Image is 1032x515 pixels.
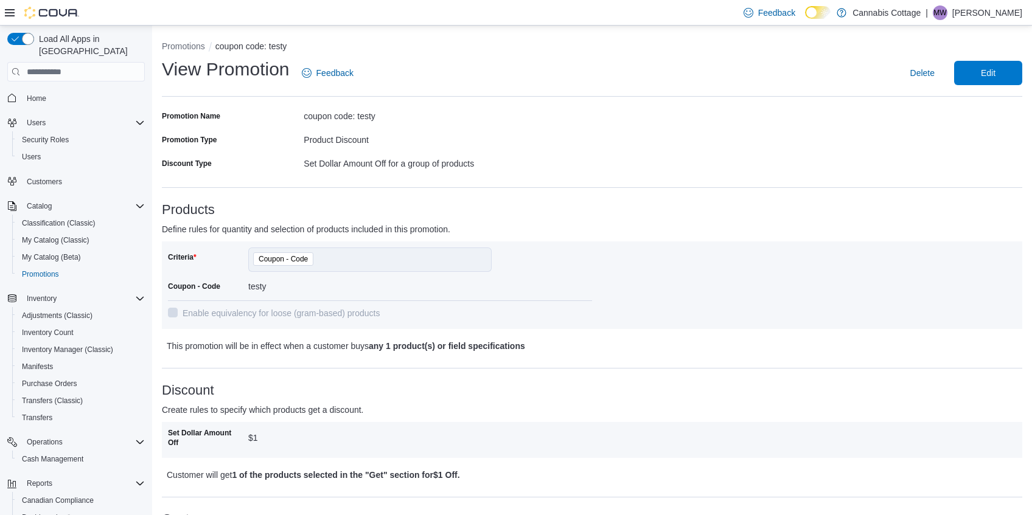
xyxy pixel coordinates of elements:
a: Inventory Manager (Classic) [17,342,118,357]
div: Set Dollar Amount Off for a group of products [304,154,592,168]
a: My Catalog (Beta) [17,250,86,264]
div: coupon code: testy [304,106,592,121]
span: Edit [981,67,995,79]
button: Inventory [2,290,150,307]
button: Users [2,114,150,131]
a: Security Roles [17,133,74,147]
p: This promotion will be in effect when a customer buys [167,339,805,353]
span: Users [27,118,46,128]
nav: An example of EuiBreadcrumbs [162,40,1022,55]
a: Cash Management [17,452,88,466]
b: 1 of the products selected in the "Get" section for $1 Off . [232,470,459,480]
span: Transfers (Classic) [17,393,145,408]
button: Inventory Count [12,324,150,341]
button: Catalog [2,198,150,215]
label: Discount Type [162,159,212,168]
span: My Catalog (Classic) [17,233,145,247]
h1: View Promotion [162,57,290,81]
button: Adjustments (Classic) [12,307,150,324]
span: Manifests [22,362,53,372]
span: Feedback [316,67,354,79]
span: Promotions [22,269,59,279]
button: Users [22,116,51,130]
span: Transfers (Classic) [22,396,83,406]
button: Delete [905,61,940,85]
button: Cash Management [12,451,150,468]
span: Inventory Count [17,325,145,340]
a: Customers [22,175,67,189]
h3: Discount [162,383,1022,398]
span: Home [27,94,46,103]
span: Canadian Compliance [22,496,94,505]
span: MW [933,5,946,20]
span: Cash Management [22,454,83,464]
span: Transfers [22,413,52,423]
span: Home [22,90,145,105]
button: Promotions [12,266,150,283]
span: Promotions [17,267,145,282]
button: Edit [954,61,1022,85]
span: Operations [22,435,145,449]
span: Purchase Orders [22,379,77,389]
span: Users [22,152,41,162]
button: Classification (Classic) [12,215,150,232]
a: Feedback [297,61,358,85]
span: Catalog [27,201,52,211]
span: Adjustments (Classic) [17,308,145,323]
button: Reports [2,475,150,492]
div: testy [248,277,411,291]
button: Purchase Orders [12,375,150,392]
button: Promotions [162,41,205,51]
p: Cannabis Cottage [852,5,921,20]
button: Inventory Manager (Classic) [12,341,150,358]
span: Transfers [17,410,145,425]
button: Home [2,89,150,106]
a: Manifests [17,359,58,374]
span: My Catalog (Classic) [22,235,89,245]
a: Canadian Compliance [17,493,99,508]
div: Product Discount [304,130,592,145]
span: Users [22,116,145,130]
button: Operations [22,435,68,449]
span: Delete [910,67,935,79]
a: Transfers (Classic) [17,393,88,408]
b: any 1 product(s) or field specifications [369,341,525,351]
button: Transfers [12,409,150,426]
button: Manifests [12,358,150,375]
span: My Catalog (Beta) [22,252,81,262]
a: Home [22,91,51,106]
span: Inventory Manager (Classic) [17,342,145,357]
button: My Catalog (Classic) [12,232,150,249]
input: Dark Mode [805,6,831,19]
button: My Catalog (Beta) [12,249,150,266]
span: Reports [27,479,52,488]
span: Customers [27,177,62,187]
span: Feedback [758,7,795,19]
span: Classification (Classic) [22,218,96,228]
p: Define rules for quantity and selection of products included in this promotion. [162,222,807,237]
span: Load All Apps in [GEOGRAPHIC_DATA] [34,33,145,57]
span: Security Roles [17,133,145,147]
button: Inventory [22,291,61,306]
span: Customers [22,174,145,189]
label: Promotion Name [162,111,220,121]
a: Transfers [17,410,57,425]
label: Coupon - Code [168,282,220,291]
button: coupon code: testy [215,41,287,51]
a: Adjustments (Classic) [17,308,97,323]
span: Users [17,150,145,164]
span: Coupon - Code [253,252,313,266]
a: Purchase Orders [17,376,82,391]
label: Enable equivalency for loose (gram-based) products [168,306,380,320]
button: Security Roles [12,131,150,148]
p: Create rules to specify which products get a discount. [162,403,807,417]
span: My Catalog (Beta) [17,250,145,264]
span: Manifests [17,359,145,374]
span: Classification (Classic) [17,216,145,230]
a: My Catalog (Classic) [17,233,94,247]
button: Canadian Compliance [12,492,150,509]
span: Coupon - Code [259,253,308,265]
label: Criteria [168,252,197,262]
a: Feedback [739,1,800,25]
